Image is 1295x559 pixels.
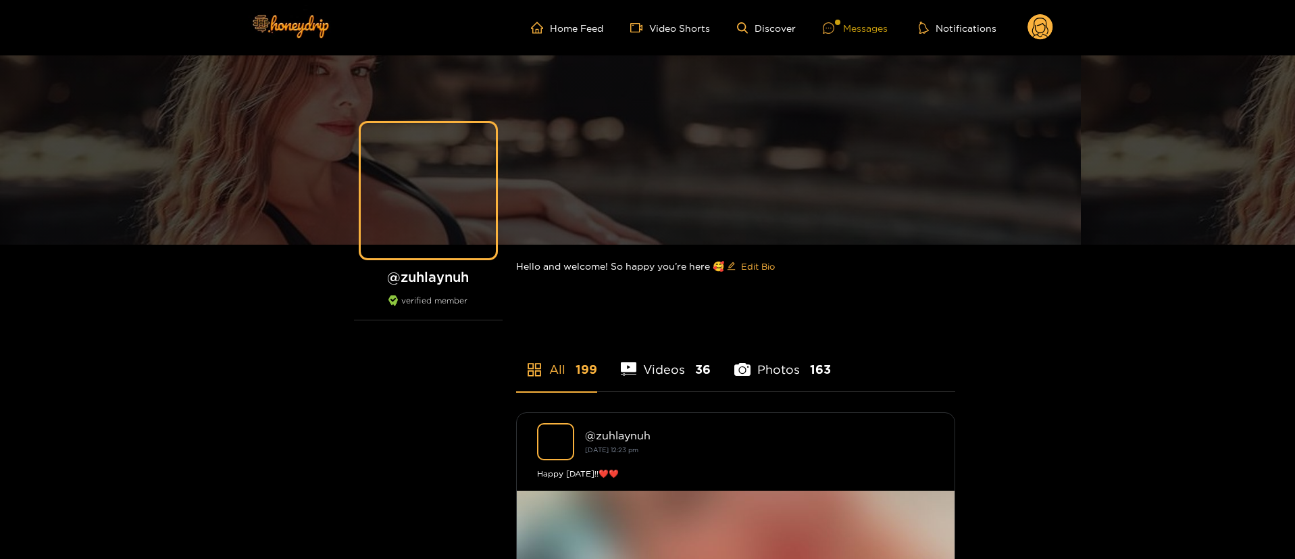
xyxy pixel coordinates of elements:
[354,295,503,320] div: verified member
[576,361,597,378] span: 199
[630,22,649,34] span: video-camera
[741,260,775,273] span: Edit Bio
[727,262,736,272] span: edit
[531,22,603,34] a: Home Feed
[516,245,955,288] div: Hello and welcome! So happy you’re here 🥰
[734,331,831,391] li: Photos
[915,21,1000,34] button: Notifications
[516,331,597,391] li: All
[810,361,831,378] span: 163
[621,331,711,391] li: Videos
[526,362,542,378] span: appstore
[724,256,778,277] button: editEdit Bio
[630,22,710,34] a: Video Shorts
[823,20,888,36] div: Messages
[585,429,934,441] div: @ zuhlaynuh
[695,361,711,378] span: 36
[737,22,796,34] a: Discover
[537,467,934,481] div: Happy [DATE]!!❤️❤️
[531,22,550,34] span: home
[585,446,638,454] small: [DATE] 12:23 pm
[354,268,503,285] h1: @ zuhlaynuh
[537,423,574,460] img: zuhlaynuh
